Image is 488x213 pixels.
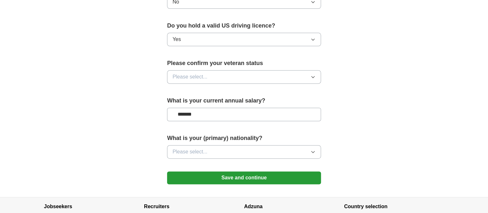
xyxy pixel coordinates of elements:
[172,36,181,43] span: Yes
[167,96,321,105] label: What is your current annual salary?
[167,171,321,184] button: Save and continue
[172,148,207,156] span: Please select...
[172,73,207,81] span: Please select...
[167,59,321,68] label: Please confirm your veteran status
[167,21,321,30] label: Do you hold a valid US driving licence?
[167,70,321,84] button: Please select...
[167,145,321,159] button: Please select...
[167,33,321,46] button: Yes
[167,134,321,143] label: What is your (primary) nationality?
